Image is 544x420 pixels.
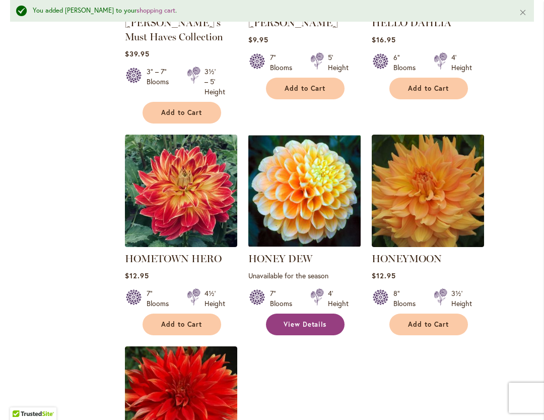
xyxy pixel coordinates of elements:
[125,135,237,247] img: HOMETOWN HERO
[270,52,298,73] div: 7" Blooms
[284,320,327,329] span: View Details
[248,135,361,247] img: Honey Dew
[328,52,349,73] div: 5' Height
[125,253,222,265] a: HOMETOWN HERO
[161,320,202,329] span: Add to Cart
[161,108,202,117] span: Add to Cart
[143,314,221,335] button: Add to Cart
[33,6,504,16] div: You added [PERSON_NAME] to your .
[125,271,149,280] span: $12.95
[270,288,298,309] div: 7" Blooms
[372,239,484,249] a: Honeymoon
[248,17,338,29] a: [PERSON_NAME]
[248,239,361,249] a: Honey Dew
[408,84,449,93] span: Add to Cart
[372,271,396,280] span: $12.95
[372,253,442,265] a: HONEYMOON
[389,314,468,335] button: Add to Cart
[147,288,175,309] div: 7" Blooms
[451,288,472,309] div: 3½' Height
[248,271,361,280] p: Unavailable for the season
[372,35,396,44] span: $16.95
[451,52,472,73] div: 4' Height
[248,35,268,44] span: $9.95
[143,102,221,124] button: Add to Cart
[266,78,345,99] button: Add to Cart
[393,288,422,309] div: 8" Blooms
[147,67,175,97] div: 3" – 7" Blooms
[408,320,449,329] span: Add to Cart
[393,52,422,73] div: 6" Blooms
[372,17,451,29] a: HELLO DAHLIA
[328,288,349,309] div: 4' Height
[8,384,36,412] iframe: Launch Accessibility Center
[285,84,326,93] span: Add to Cart
[125,49,150,58] span: $39.95
[266,314,345,335] a: View Details
[389,78,468,99] button: Add to Cart
[205,288,225,309] div: 4½' Height
[248,253,312,265] a: HONEY DEW
[372,135,484,247] img: Honeymoon
[205,67,225,97] div: 3½' – 5' Height
[125,239,237,249] a: HOMETOWN HERO
[125,17,223,43] a: [PERSON_NAME]'s Must Haves Collection
[137,6,175,15] a: shopping cart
